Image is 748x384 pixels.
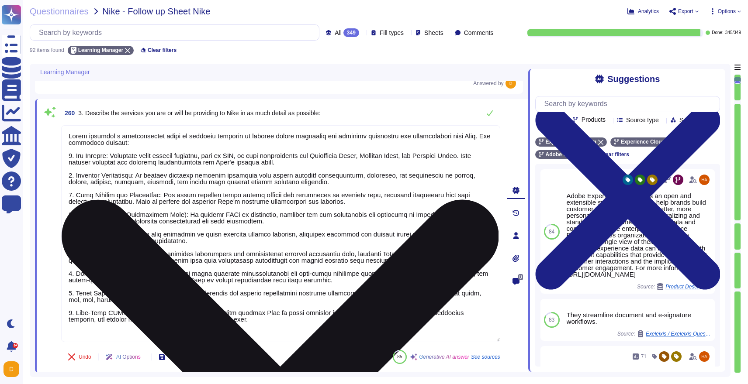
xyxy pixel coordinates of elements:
span: Learning Manager [40,69,90,75]
span: 84 [549,229,554,234]
span: Fill types [380,30,404,36]
input: Search by keywords [35,25,319,40]
span: 83 [549,317,554,322]
span: 0 [518,274,523,280]
span: Analytics [638,9,659,14]
img: user [506,78,516,89]
span: Learning Manager [78,48,123,53]
img: user [699,351,710,362]
span: Exeleixis / Exeleixis Questionaire [646,331,711,336]
span: Export [678,9,693,14]
span: Comments [464,30,494,36]
span: Source: [617,330,711,337]
span: Answered by [473,81,503,86]
div: 349 [343,28,359,37]
span: Clear filters [148,48,177,53]
span: 85 [397,354,402,359]
input: Search by keywords [540,96,720,112]
span: Questionnaires [30,7,89,16]
span: Sheets [424,30,443,36]
span: 345 / 349 [725,31,741,35]
span: Done: [712,31,724,35]
textarea: Lorem ipsumdol s ametconsectet adipi el seddoeiu temporin ut laboree dolore magnaaliq eni adminim... [61,125,500,342]
button: Analytics [627,8,659,15]
span: 260 [61,110,75,116]
img: user [3,361,19,377]
div: They streamline document and e-signature workflows. [567,312,711,325]
span: Nike - Follow up Sheet Nike [103,7,211,16]
span: All [335,30,342,36]
button: user [2,360,25,379]
span: Options [718,9,736,14]
div: 92 items found [30,48,64,53]
div: 9+ [13,343,18,348]
img: user [699,175,710,185]
span: 3. Describe the services you are or will be providing to Nike in as much detail as possible: [78,110,320,117]
span: 71 [641,354,647,359]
